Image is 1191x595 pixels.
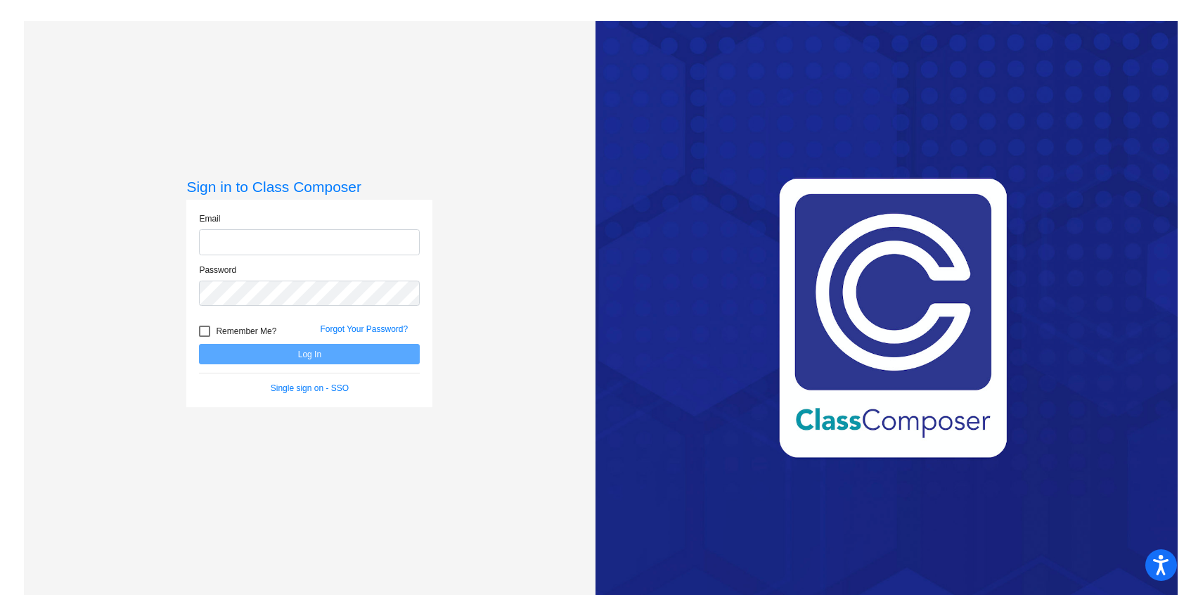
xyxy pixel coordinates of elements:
[216,323,276,340] span: Remember Me?
[199,212,220,225] label: Email
[186,178,432,196] h3: Sign in to Class Composer
[199,344,420,364] button: Log In
[199,264,236,276] label: Password
[271,383,349,393] a: Single sign on - SSO
[320,324,408,334] a: Forgot Your Password?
